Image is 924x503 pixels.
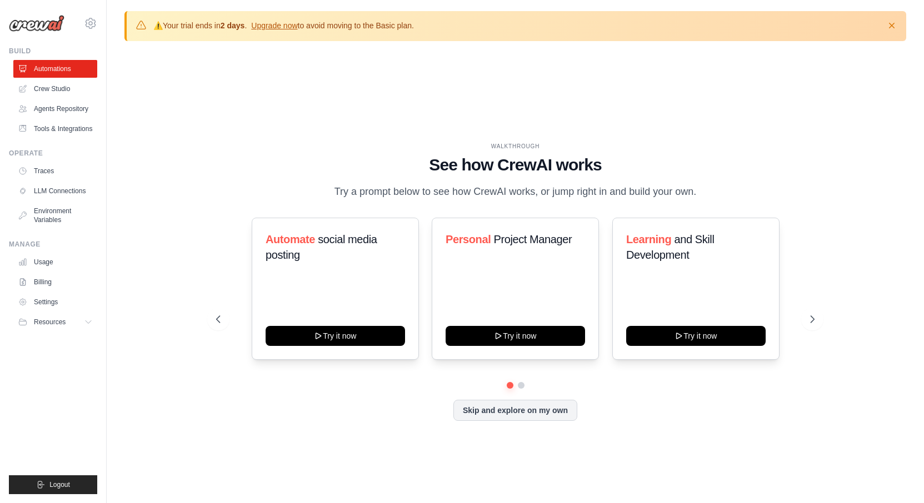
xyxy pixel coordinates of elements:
button: Try it now [626,326,766,346]
strong: ⚠️ [153,21,163,30]
h1: See how CrewAI works [216,155,815,175]
img: Logo [9,15,64,32]
span: Personal [446,233,491,245]
a: Automations [13,60,97,78]
div: Manage [9,240,97,249]
span: social media posting [266,233,377,261]
a: Settings [13,293,97,311]
button: Try it now [266,326,405,346]
a: Agents Repository [13,100,97,118]
span: Automate [266,233,315,245]
span: Resources [34,318,66,326]
a: Crew Studio [13,80,97,98]
div: Operate [9,149,97,158]
button: Resources [13,313,97,331]
span: and Skill Development [626,233,714,261]
button: Try it now [446,326,585,346]
a: Billing [13,273,97,291]
a: Tools & Integrations [13,120,97,138]
p: Try a prompt below to see how CrewAI works, or jump right in and build your own. [329,184,702,200]
a: LLM Connections [13,182,97,200]
a: Upgrade now [251,21,297,30]
span: Project Manager [494,233,572,245]
button: Skip and explore on my own [453,400,577,421]
div: WALKTHROUGH [216,142,815,150]
a: Usage [13,253,97,271]
p: Your trial ends in . to avoid moving to the Basic plan. [153,20,414,31]
a: Environment Variables [13,202,97,229]
div: Build [9,47,97,56]
a: Traces [13,162,97,180]
button: Logout [9,475,97,494]
span: Learning [626,233,671,245]
span: Logout [49,480,70,489]
strong: 2 days [221,21,245,30]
